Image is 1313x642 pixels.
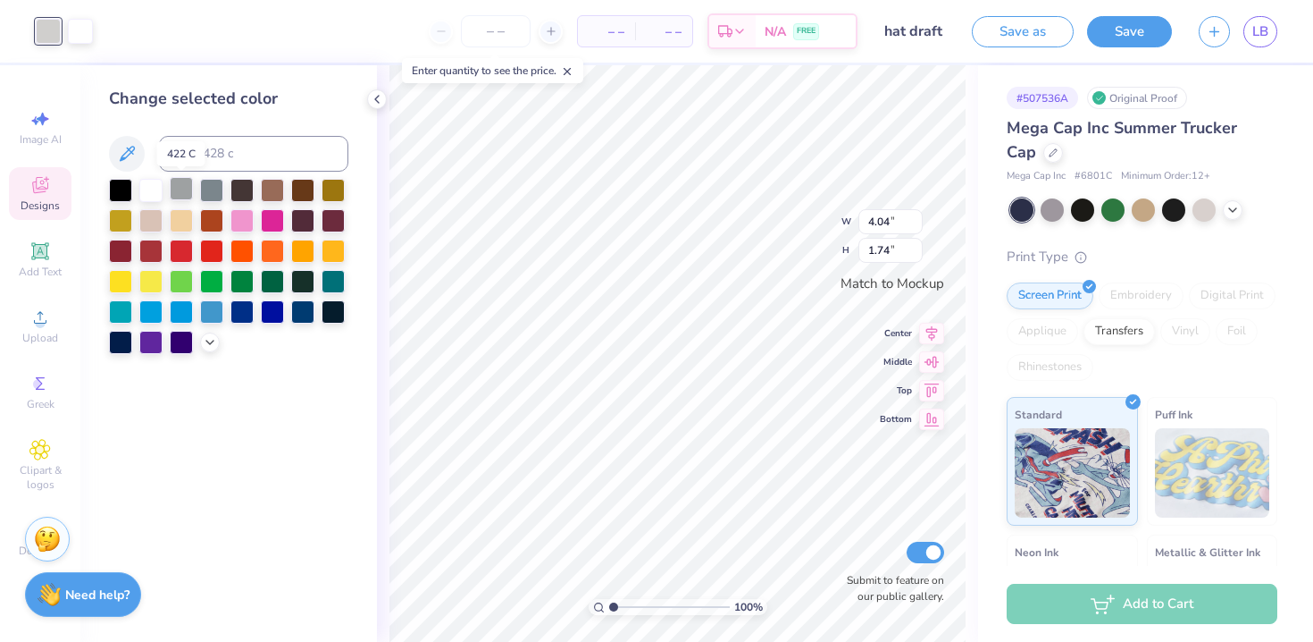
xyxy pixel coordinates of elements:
span: Greek [27,397,54,411]
div: Enter quantity to see the price. [402,58,583,83]
div: Digital Print [1189,283,1275,309]
input: Untitled Design [871,13,958,49]
span: Mega Cap Inc Summer Trucker Cap [1007,117,1237,163]
div: Embroidery [1099,283,1183,309]
strong: Need help? [65,587,130,604]
span: Designs [21,199,60,213]
span: Neon Ink [1015,543,1058,562]
span: Bottom [880,413,912,426]
span: Upload [22,331,58,345]
span: – – [589,22,624,41]
button: Save as [972,16,1074,47]
span: N/A [765,22,786,41]
span: Puff Ink [1155,405,1192,424]
span: Middle [880,356,912,368]
span: 100 % [734,599,763,615]
span: Clipart & logos [9,463,71,492]
span: Decorate [19,544,62,558]
div: # 507536A [1007,87,1078,109]
div: Foil [1216,318,1258,345]
span: LB [1252,21,1268,42]
div: 422 C [157,141,205,166]
span: FREE [797,25,815,38]
div: Transfers [1083,318,1155,345]
label: Submit to feature on our public gallery. [837,572,944,604]
div: Rhinestones [1007,354,1093,381]
div: Change selected color [109,87,348,111]
a: LB [1243,16,1277,47]
input: – – [461,15,531,47]
span: Mega Cap Inc [1007,169,1066,184]
span: Image AI [20,132,62,147]
span: – – [646,22,682,41]
div: Print Type [1007,247,1277,267]
span: Top [880,384,912,397]
div: Screen Print [1007,283,1093,309]
div: Vinyl [1160,318,1210,345]
img: Puff Ink [1155,428,1270,518]
img: Standard [1015,428,1130,518]
span: Standard [1015,405,1062,424]
input: e.g. 7428 c [159,136,348,172]
span: Center [880,327,912,340]
span: Minimum Order: 12 + [1121,169,1210,184]
div: Applique [1007,318,1078,345]
button: Save [1087,16,1172,47]
span: Metallic & Glitter Ink [1155,543,1260,562]
span: Add Text [19,265,62,279]
div: Original Proof [1087,87,1187,109]
span: # 6801C [1075,169,1112,184]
